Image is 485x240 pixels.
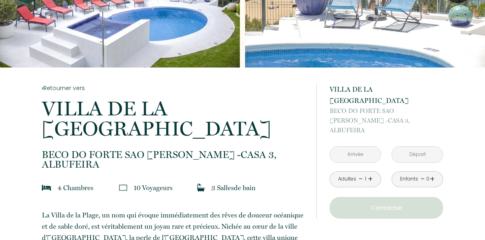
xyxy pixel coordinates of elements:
div: 0 [426,175,430,183]
img: guests [119,184,127,192]
a: + [368,173,373,185]
span: s [231,184,234,192]
p: VILLA DE LA [GEOGRAPHIC_DATA] [330,84,443,106]
button: Contacter [330,197,443,219]
input: Départ [392,147,443,162]
span: s [91,184,93,192]
p: ALBUFEIRA [330,106,443,135]
p: ALBUFEIRA [42,150,306,169]
p: 4 Chambre [58,182,93,193]
span: s [170,184,173,192]
p: 10 Voyageur [134,182,173,193]
a: - [421,173,425,185]
a: Retourner vers [42,84,306,92]
a: + [430,173,435,185]
span: BECO DO FORTE SAO [PERSON_NAME] -CASA 3, [42,150,306,160]
a: - [359,173,363,185]
span: BECO DO FORTE SAO [PERSON_NAME] -CASA 3, [330,106,443,125]
input: Arrivée [330,147,381,162]
p: Contacter [332,203,440,213]
div: Enfants [400,175,419,183]
div: 1 [364,175,368,183]
div: Adultes [338,175,356,183]
p: 3 Salle de bain [211,182,256,193]
p: VILLA DE LA [GEOGRAPHIC_DATA] [42,98,306,139]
